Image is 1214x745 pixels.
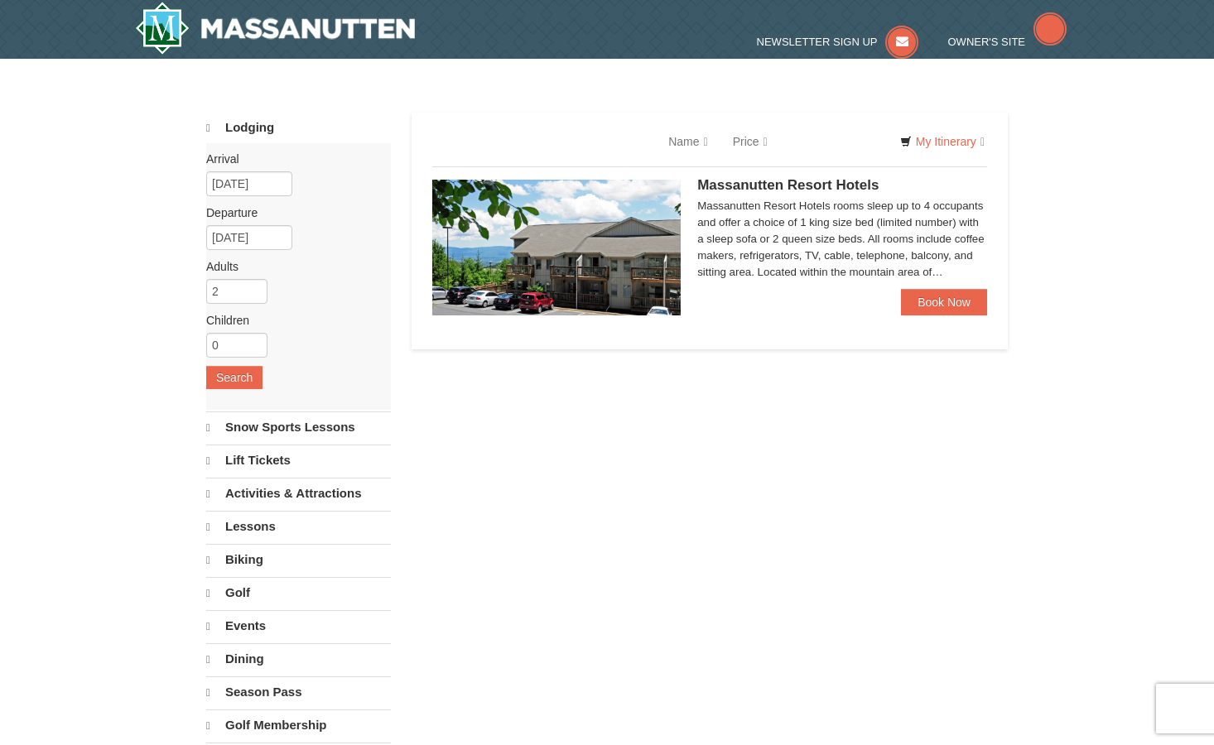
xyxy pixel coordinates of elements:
[135,2,415,55] img: Massanutten Resort Logo
[206,151,378,167] label: Arrival
[206,577,391,608] a: Golf
[697,177,879,193] span: Massanutten Resort Hotels
[948,36,1026,48] span: Owner's Site
[901,289,987,315] a: Book Now
[948,36,1067,48] a: Owner's Site
[206,312,378,329] label: Children
[206,411,391,443] a: Snow Sports Lessons
[757,36,919,48] a: Newsletter Sign Up
[206,258,378,275] label: Adults
[206,113,391,143] a: Lodging
[697,198,987,281] div: Massanutten Resort Hotels rooms sleep up to 4 occupants and offer a choice of 1 king size bed (li...
[206,610,391,642] a: Events
[206,511,391,542] a: Lessons
[206,445,391,476] a: Lift Tickets
[206,544,391,575] a: Biking
[206,204,378,221] label: Departure
[656,125,720,158] a: Name
[757,36,878,48] span: Newsletter Sign Up
[206,709,391,741] a: Golf Membership
[206,366,263,389] button: Search
[720,125,780,158] a: Price
[206,643,391,675] a: Dining
[432,180,681,315] img: 19219026-1-e3b4ac8e.jpg
[889,129,995,154] a: My Itinerary
[135,2,415,55] a: Massanutten Resort
[206,478,391,509] a: Activities & Attractions
[206,676,391,708] a: Season Pass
